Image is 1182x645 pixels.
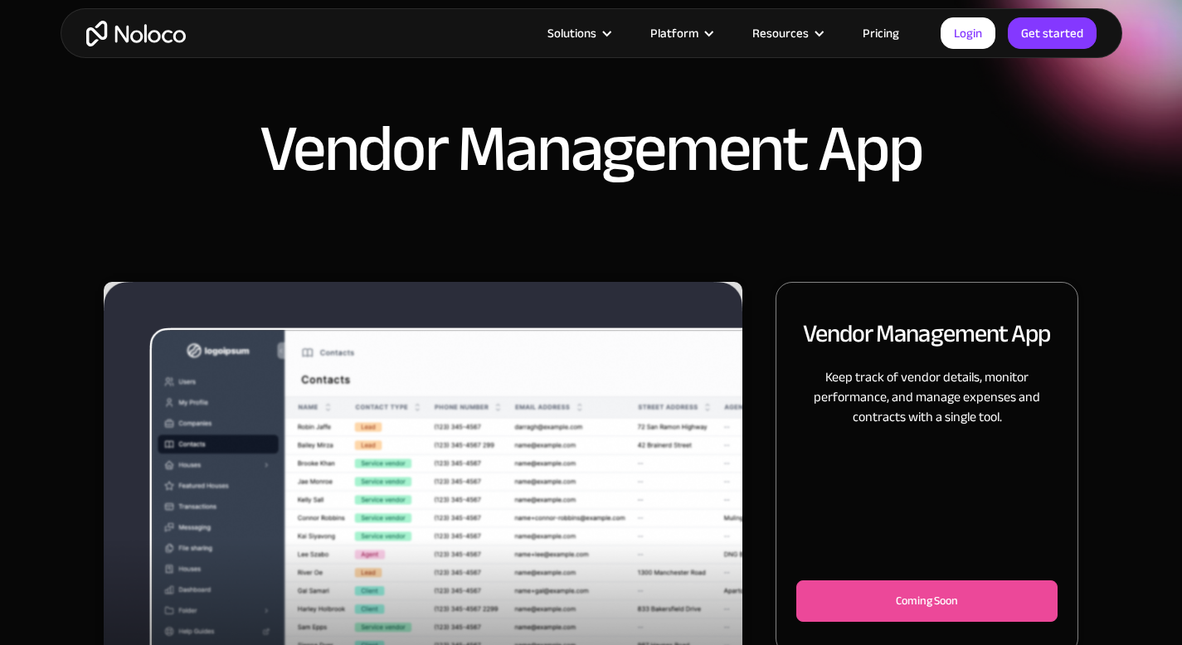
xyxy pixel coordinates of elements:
h1: Vendor Management App [260,116,922,182]
div: Solutions [547,22,596,44]
a: Get started [1008,17,1097,49]
div: Platform [630,22,732,44]
a: home [86,21,186,46]
p: Keep track of vendor details, monitor performance, and manage expenses and contracts with a singl... [796,367,1058,427]
h2: Vendor Management App [803,316,1050,351]
div: Resources [752,22,809,44]
div: Platform [650,22,698,44]
div: Solutions [527,22,630,44]
a: Pricing [842,22,920,44]
div: Resources [732,22,842,44]
div: Coming Soon [824,591,1030,611]
a: Login [941,17,995,49]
